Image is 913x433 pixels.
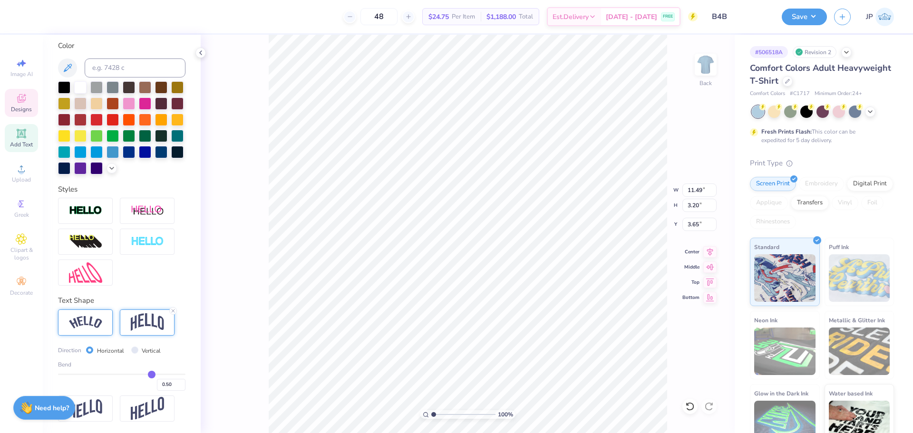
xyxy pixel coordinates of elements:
img: Flag [69,399,102,418]
div: Styles [58,184,185,195]
span: Top [682,279,699,286]
span: Standard [754,242,779,252]
label: Horizontal [97,346,124,355]
img: Back [696,55,715,74]
span: Middle [682,264,699,270]
span: Comfort Colors Adult Heavyweight T-Shirt [750,62,891,87]
span: # C1717 [790,90,810,98]
div: Screen Print [750,177,796,191]
span: Minimum Order: 24 + [815,90,862,98]
div: This color can be expedited for 5 day delivery. [761,127,878,144]
span: Metallic & Glitter Ink [829,315,885,325]
span: Clipart & logos [5,246,38,261]
span: [DATE] - [DATE] [606,12,657,22]
img: Metallic & Glitter Ink [829,327,890,375]
strong: Need help? [35,404,69,413]
img: Arc [69,316,102,329]
div: Foil [861,196,884,210]
label: Vertical [142,346,161,355]
span: Center [682,249,699,255]
span: Est. Delivery [553,12,589,22]
div: Revision 2 [793,46,836,58]
img: Neon Ink [754,327,816,375]
span: Designs [11,106,32,113]
span: Add Text [10,141,33,148]
span: Bend [58,360,71,369]
img: 3d Illusion [69,234,102,250]
input: e.g. 7428 c [85,58,185,77]
span: Upload [12,176,31,183]
img: Stroke [69,205,102,216]
div: Rhinestones [750,215,796,229]
span: Greek [14,211,29,219]
span: FREE [663,13,673,20]
span: Image AI [10,70,33,78]
span: Total [519,12,533,22]
img: Standard [754,254,816,302]
span: Neon Ink [754,315,777,325]
img: Rise [131,397,164,420]
a: JP [866,8,894,26]
span: $1,188.00 [486,12,516,22]
div: Transfers [791,196,829,210]
input: Untitled Design [705,7,775,26]
span: Bottom [682,294,699,301]
strong: Fresh Prints Flash: [761,128,812,135]
div: Digital Print [847,177,893,191]
span: Water based Ink [829,388,873,398]
div: # 506518A [750,46,788,58]
img: Puff Ink [829,254,890,302]
div: Vinyl [832,196,858,210]
img: Negative Space [131,236,164,247]
button: Save [782,9,827,25]
span: Per Item [452,12,475,22]
span: 100 % [498,410,513,419]
input: – – [360,8,398,25]
img: John Paul Torres [875,8,894,26]
div: Embroidery [799,177,844,191]
span: Decorate [10,289,33,297]
div: Text Shape [58,295,185,306]
img: Shadow [131,205,164,217]
span: Direction [58,346,81,355]
span: Puff Ink [829,242,849,252]
img: Free Distort [69,262,102,283]
div: Applique [750,196,788,210]
span: Comfort Colors [750,90,785,98]
div: Print Type [750,158,894,169]
span: JP [866,11,873,22]
img: Arch [131,313,164,331]
div: Color [58,40,185,51]
span: Glow in the Dark Ink [754,388,808,398]
div: Back [699,79,712,87]
span: $24.75 [428,12,449,22]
